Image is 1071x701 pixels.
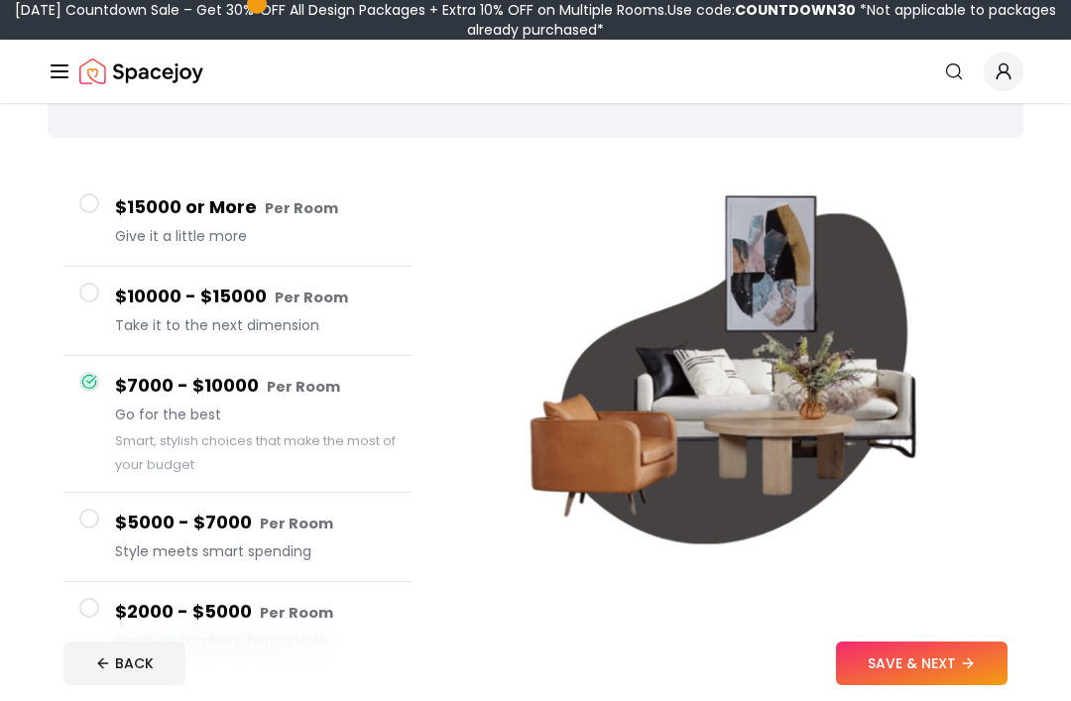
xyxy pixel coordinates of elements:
span: Take it to the next dimension [115,315,397,335]
small: Per Room [260,514,333,533]
span: Give it a little more [115,226,397,246]
span: Style meets smart spending [115,541,397,561]
button: $10000 - $15000 Per RoomTake it to the next dimension [63,267,413,356]
small: Per Room [265,198,338,218]
button: $15000 or More Per RoomGive it a little more [63,177,413,267]
button: $7000 - $10000 Per RoomGo for the bestSmart, stylish choices that make the most of your budget [63,356,413,493]
img: Spacejoy Logo [79,52,203,91]
small: Per Room [260,603,333,623]
h4: $5000 - $7000 [115,509,397,537]
button: SAVE & NEXT [836,642,1008,685]
small: Per Room [275,288,348,307]
button: $5000 - $7000 Per RoomStyle meets smart spending [63,493,413,582]
small: Per Room [267,377,340,397]
h4: $15000 or More [115,193,397,222]
button: $2000 - $5000 Per RoomSmall on numbers, big on style [63,582,413,670]
small: Smart, stylish choices that make the most of your budget [115,432,396,473]
button: BACK [63,642,185,685]
h4: $10000 - $15000 [115,283,397,311]
nav: Global [48,40,1023,103]
h4: $7000 - $10000 [115,372,397,401]
h4: $2000 - $5000 [115,598,397,627]
span: Go for the best [115,405,397,424]
a: Spacejoy [79,52,203,91]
